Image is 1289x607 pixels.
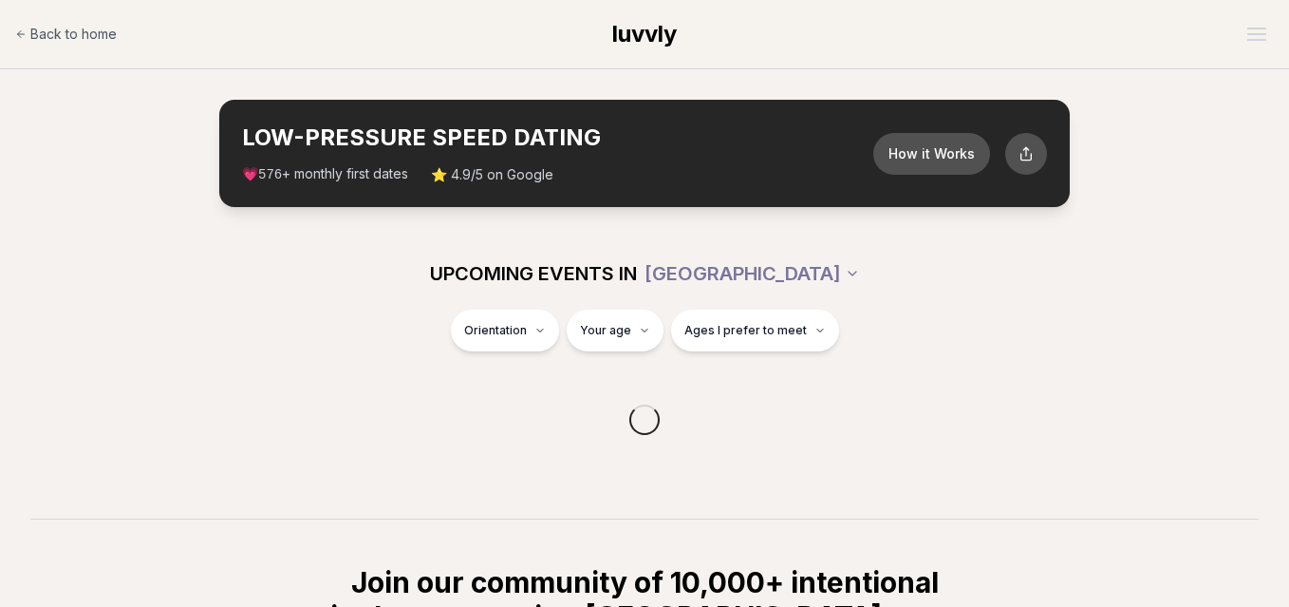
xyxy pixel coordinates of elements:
span: UPCOMING EVENTS IN [430,260,637,287]
span: Ages I prefer to meet [684,323,807,338]
button: How it Works [873,133,990,175]
button: Ages I prefer to meet [671,310,839,351]
button: [GEOGRAPHIC_DATA] [644,253,860,294]
span: 576 [258,167,282,182]
span: Your age [580,323,631,338]
button: Orientation [451,310,559,351]
span: ⭐ 4.9/5 on Google [431,165,553,184]
a: luvvly [612,19,677,49]
button: Your age [567,310,663,351]
span: 💗 + monthly first dates [242,164,408,184]
span: Orientation [464,323,527,338]
h2: LOW-PRESSURE SPEED DATING [242,123,873,153]
span: luvvly [612,20,677,47]
a: Back to home [15,15,117,53]
span: Back to home [30,25,117,44]
button: Open menu [1240,20,1274,48]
